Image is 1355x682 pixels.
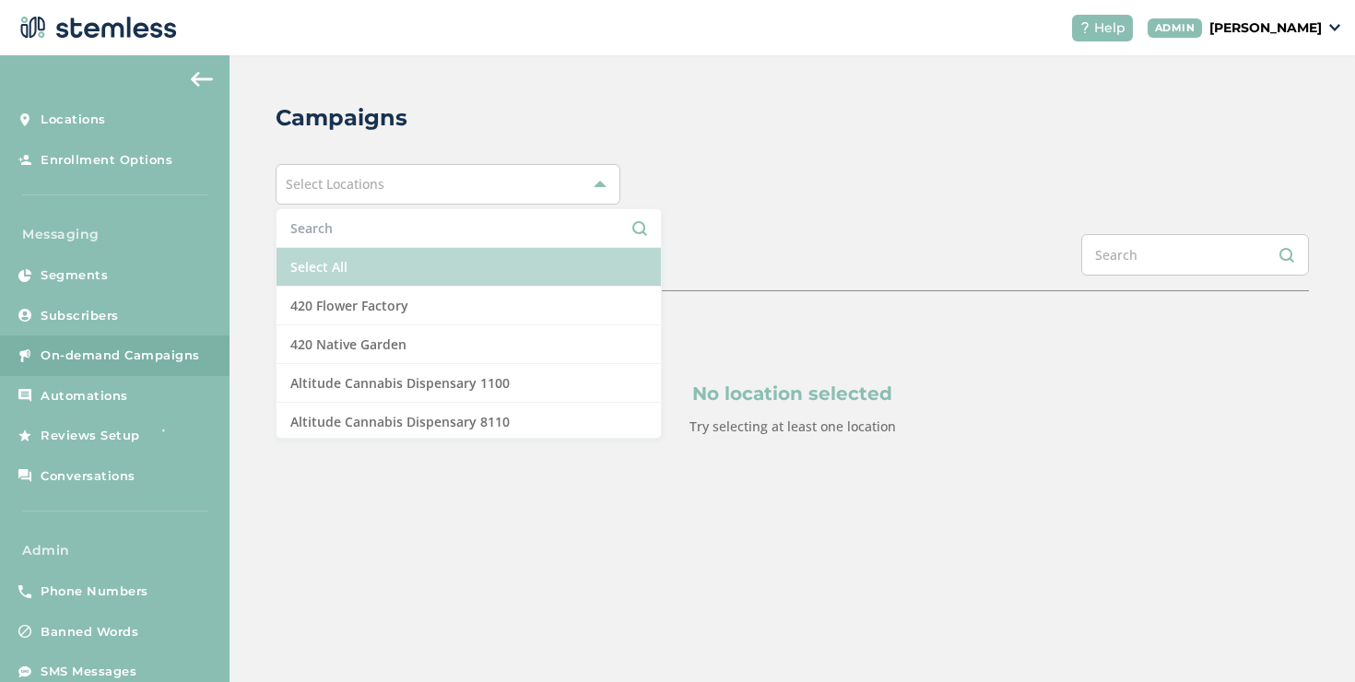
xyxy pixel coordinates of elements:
[41,266,108,285] span: Segments
[1329,24,1340,31] img: icon_down-arrow-small-66adaf34.svg
[41,427,140,445] span: Reviews Setup
[1079,22,1090,33] img: icon-help-white-03924b79.svg
[277,248,661,287] li: Select All
[41,347,200,365] span: On-demand Campaigns
[364,380,1220,407] p: No location selected
[1148,18,1203,38] div: ADMIN
[41,307,119,325] span: Subscribers
[41,582,148,601] span: Phone Numbers
[41,663,136,681] span: SMS Messages
[1263,594,1355,682] iframe: Chat Widget
[277,403,661,441] li: Altitude Cannabis Dispensary 8110
[286,175,384,193] span: Select Locations
[41,151,172,170] span: Enrollment Options
[1081,234,1309,276] input: Search
[1094,18,1125,38] span: Help
[277,287,661,325] li: 420 Flower Factory
[41,467,135,486] span: Conversations
[154,417,191,454] img: glitter-stars-b7820f95.gif
[277,364,661,403] li: Altitude Cannabis Dispensary 1100
[277,325,661,364] li: 420 Native Garden
[15,9,177,46] img: logo-dark-0685b13c.svg
[41,111,106,129] span: Locations
[41,387,128,406] span: Automations
[689,417,896,435] label: Try selecting at least one location
[1209,18,1322,38] p: [PERSON_NAME]
[276,101,407,135] h2: Campaigns
[290,218,647,238] input: Search
[191,72,213,87] img: icon-arrow-back-accent-c549486e.svg
[41,623,138,641] span: Banned Words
